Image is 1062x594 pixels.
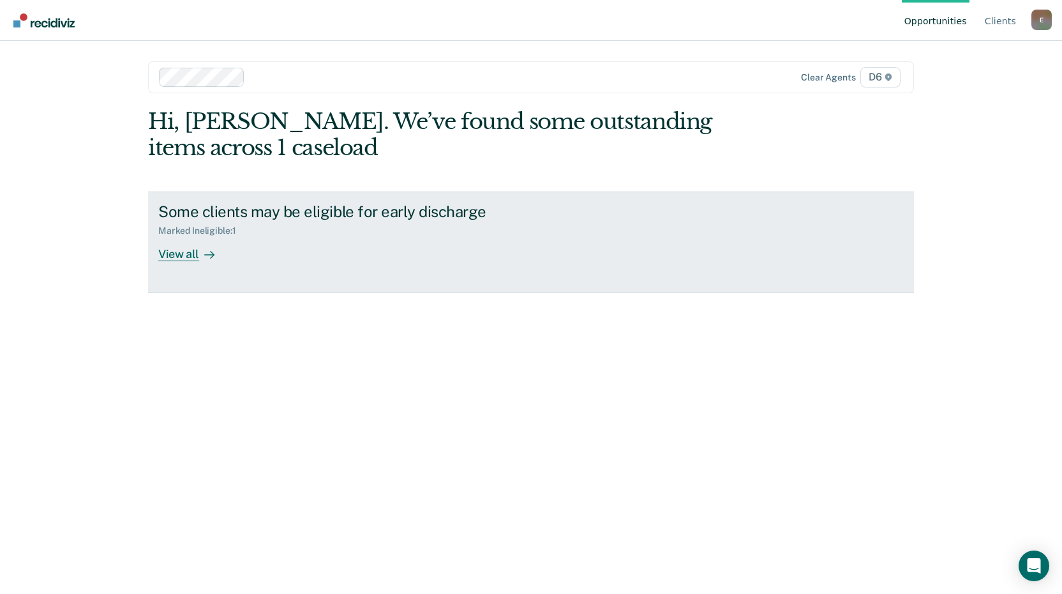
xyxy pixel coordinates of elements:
[1031,10,1052,30] div: E
[158,236,230,261] div: View all
[1019,551,1049,581] div: Open Intercom Messenger
[158,202,606,221] div: Some clients may be eligible for early discharge
[860,67,901,88] span: D6
[148,192,914,293] a: Some clients may be eligible for early dischargeMarked Ineligible:1View all
[801,72,855,83] div: Clear agents
[148,109,761,161] div: Hi, [PERSON_NAME]. We’ve found some outstanding items across 1 caseload
[1031,10,1052,30] button: Profile dropdown button
[13,13,75,27] img: Recidiviz
[158,225,246,236] div: Marked Ineligible : 1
